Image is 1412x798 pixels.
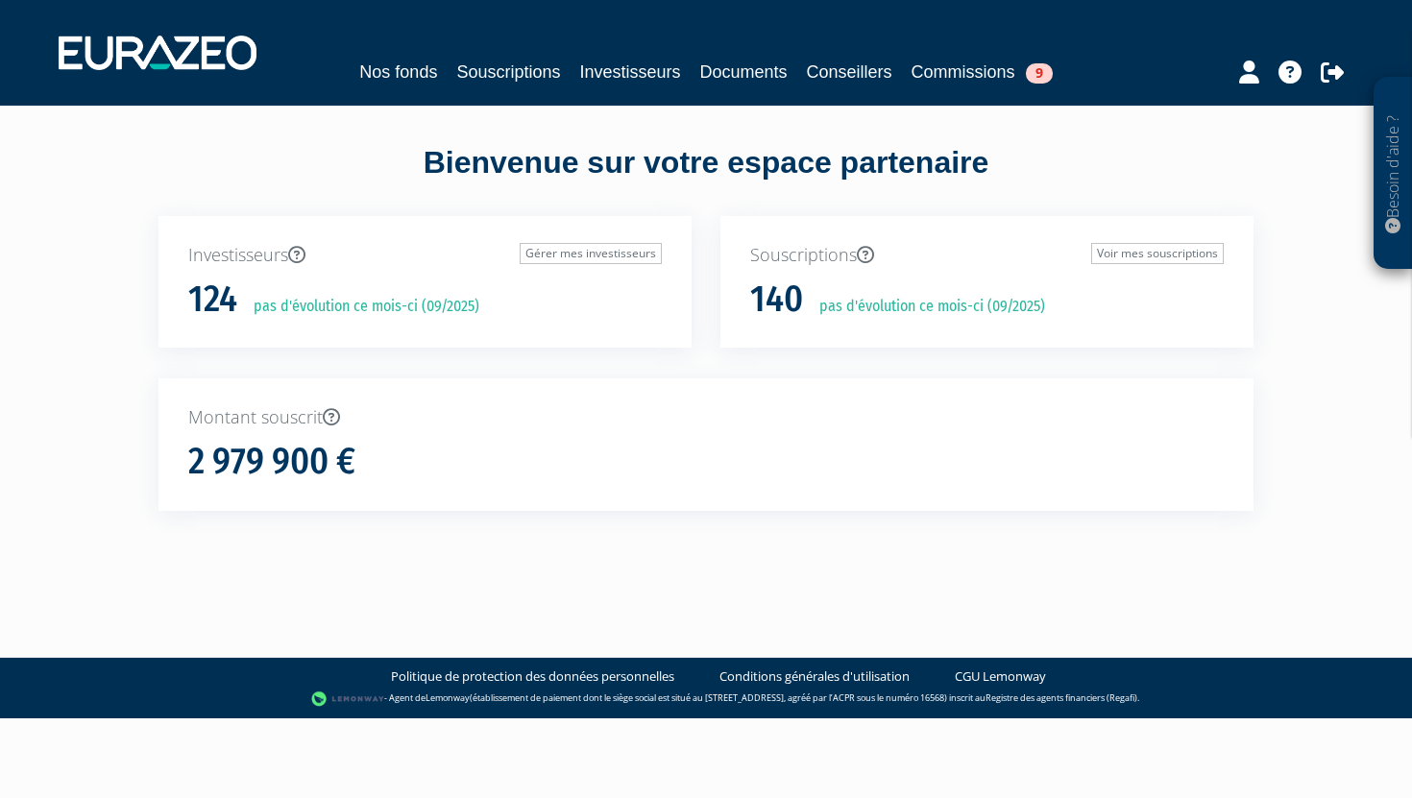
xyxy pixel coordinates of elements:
a: Commissions9 [912,59,1053,85]
a: Registre des agents financiers (Regafi) [986,691,1137,704]
a: Documents [700,59,788,85]
a: Nos fonds [359,59,437,85]
h1: 140 [750,279,803,320]
a: Souscriptions [456,59,560,85]
a: Conditions générales d'utilisation [719,667,910,686]
div: Bienvenue sur votre espace partenaire [144,141,1268,216]
p: Souscriptions [750,243,1224,268]
p: pas d'évolution ce mois-ci (09/2025) [240,296,479,318]
p: Besoin d'aide ? [1382,87,1404,260]
span: 9 [1026,63,1053,84]
p: Investisseurs [188,243,662,268]
img: logo-lemonway.png [311,689,385,709]
a: Investisseurs [579,59,680,85]
p: Montant souscrit [188,405,1224,430]
h1: 2 979 900 € [188,442,355,482]
a: Lemonway [426,691,470,704]
a: CGU Lemonway [955,667,1046,686]
a: Gérer mes investisseurs [520,243,662,264]
a: Voir mes souscriptions [1091,243,1224,264]
img: 1732889491-logotype_eurazeo_blanc_rvb.png [59,36,256,70]
p: pas d'évolution ce mois-ci (09/2025) [806,296,1045,318]
a: Conseillers [807,59,892,85]
a: Politique de protection des données personnelles [391,667,674,686]
h1: 124 [188,279,237,320]
div: - Agent de (établissement de paiement dont le siège social est situé au [STREET_ADDRESS], agréé p... [19,689,1393,709]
